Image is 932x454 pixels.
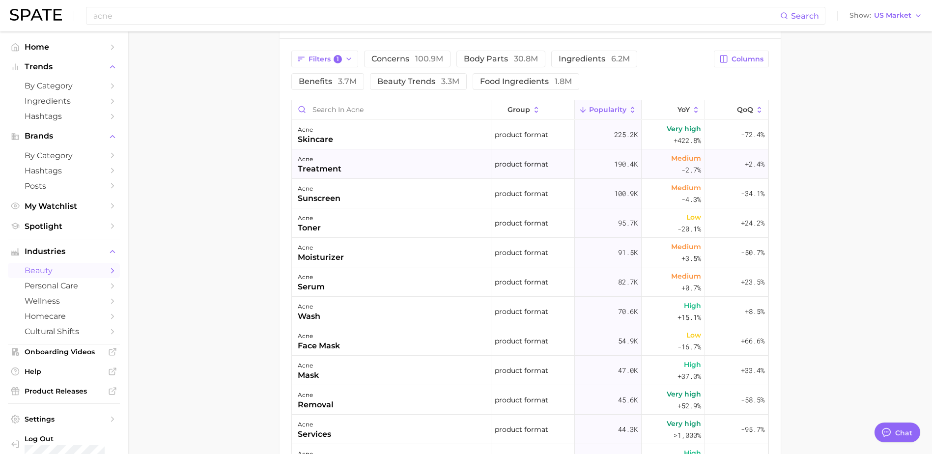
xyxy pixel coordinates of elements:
[495,335,548,347] span: product format
[686,211,701,223] span: Low
[614,188,638,199] span: 100.9k
[298,399,334,411] div: removal
[495,276,548,288] span: product format
[292,149,768,179] button: acnetreatmentproduct format190.4kMedium-2.7%+2.4%
[10,9,62,21] img: SPATE
[298,252,344,263] div: moisturizer
[25,81,103,90] span: by Category
[298,428,331,440] div: services
[741,276,764,288] span: +23.5%
[298,212,321,224] div: acne
[741,247,764,258] span: -50.7%
[678,223,701,235] span: -20.1%
[495,365,548,376] span: product format
[25,347,103,356] span: Onboarding Videos
[575,100,642,119] button: Popularity
[298,134,333,145] div: skincare
[292,208,768,238] button: acnetonerproduct format95.7kLow-20.1%+24.2%
[678,312,701,323] span: +15.1%
[8,293,120,309] a: wellness
[92,7,780,24] input: Search here for a brand, industry, or ingredient
[371,55,443,63] span: concerns
[681,282,701,294] span: +0.7%
[8,219,120,234] a: Spotlight
[681,194,701,205] span: -4.3%
[292,267,768,297] button: acneserumproduct format82.7kMedium+0.7%+23.5%
[8,309,120,324] a: homecare
[8,324,120,339] a: cultural shifts
[674,135,701,146] span: +422.8%
[589,106,626,113] span: Popularity
[495,158,548,170] span: product format
[495,424,548,435] span: product format
[611,54,630,63] span: 6.2m
[8,129,120,143] button: Brands
[8,278,120,293] a: personal care
[741,129,764,141] span: -72.4%
[674,430,701,440] span: >1,000%
[338,77,357,86] span: 3.7m
[298,124,333,136] div: acne
[791,11,819,21] span: Search
[8,148,120,163] a: by Category
[377,78,459,85] span: beauty trends
[292,100,491,119] input: Search in acne
[8,364,120,379] a: Help
[8,39,120,55] a: Home
[741,188,764,199] span: -34.1%
[25,166,103,175] span: Hashtags
[741,424,764,435] span: -95.7%
[741,335,764,347] span: +66.6%
[667,388,701,400] span: Very high
[671,241,701,253] span: Medium
[8,78,120,93] a: by Category
[737,106,753,113] span: QoQ
[8,244,120,259] button: Industries
[25,222,103,231] span: Spotlight
[292,179,768,208] button: acnesunscreenproduct format100.9kMedium-4.3%-34.1%
[671,270,701,282] span: Medium
[25,367,103,376] span: Help
[298,330,340,342] div: acne
[732,55,763,63] span: Columns
[671,182,701,194] span: Medium
[8,199,120,214] a: My Watchlist
[298,281,325,293] div: serum
[705,100,768,119] button: QoQ
[618,276,638,288] span: 82.7k
[299,78,357,85] span: benefits
[8,263,120,278] a: beauty
[678,341,701,353] span: -16.7%
[745,158,764,170] span: +2.4%
[686,329,701,341] span: Low
[292,385,768,415] button: acneremovalproduct format45.6kVery high+52.9%-58.5%
[684,359,701,370] span: High
[25,434,112,443] span: Log Out
[25,132,103,141] span: Brands
[8,384,120,398] a: Product Releases
[495,306,548,317] span: product format
[25,312,103,321] span: homecare
[8,109,120,124] a: Hashtags
[681,164,701,176] span: -2.7%
[667,418,701,429] span: Very high
[291,51,359,67] button: Filters1
[298,369,319,381] div: mask
[8,163,120,178] a: Hashtags
[8,178,120,194] a: Posts
[714,51,768,67] button: Columns
[298,183,340,195] div: acne
[25,62,103,71] span: Trends
[847,9,925,22] button: ShowUS Market
[8,344,120,359] a: Onboarding Videos
[8,59,120,74] button: Trends
[618,365,638,376] span: 47.0k
[495,217,548,229] span: product format
[555,77,572,86] span: 1.8m
[25,266,103,275] span: beauty
[491,100,575,119] button: group
[495,129,548,141] span: product format
[334,55,342,64] span: 1
[292,297,768,326] button: acnewashproduct format70.6kHigh+15.1%+8.5%
[292,356,768,385] button: acnemaskproduct format47.0kHigh+37.0%+33.4%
